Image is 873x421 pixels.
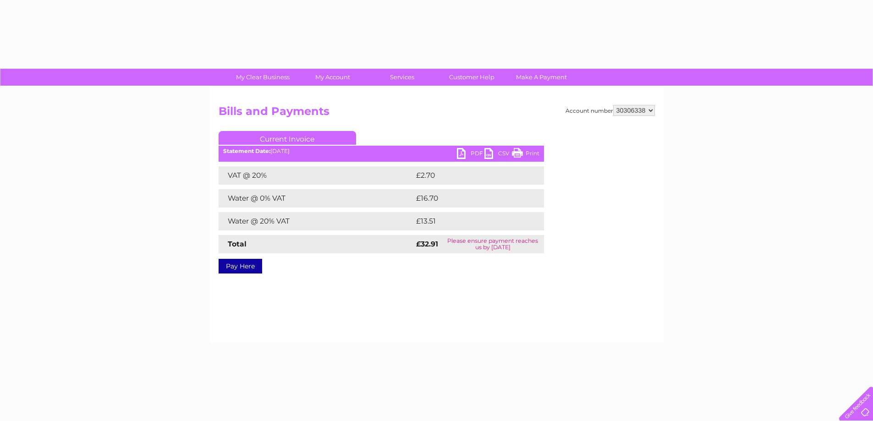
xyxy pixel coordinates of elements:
[414,166,522,185] td: £2.70
[219,131,356,145] a: Current Invoice
[566,105,655,116] div: Account number
[434,69,510,86] a: Customer Help
[364,69,440,86] a: Services
[219,166,414,185] td: VAT @ 20%
[414,189,525,208] td: £16.70
[219,148,544,154] div: [DATE]
[504,69,579,86] a: Make A Payment
[295,69,370,86] a: My Account
[442,235,544,253] td: Please ensure payment reaches us by [DATE]
[219,189,414,208] td: Water @ 0% VAT
[484,148,512,161] a: CSV
[219,105,655,122] h2: Bills and Payments
[228,240,247,248] strong: Total
[225,69,301,86] a: My Clear Business
[414,212,523,230] td: £13.51
[512,148,539,161] a: Print
[457,148,484,161] a: PDF
[219,259,262,273] a: Pay Here
[416,240,438,248] strong: £32.91
[219,212,414,230] td: Water @ 20% VAT
[223,148,270,154] b: Statement Date:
